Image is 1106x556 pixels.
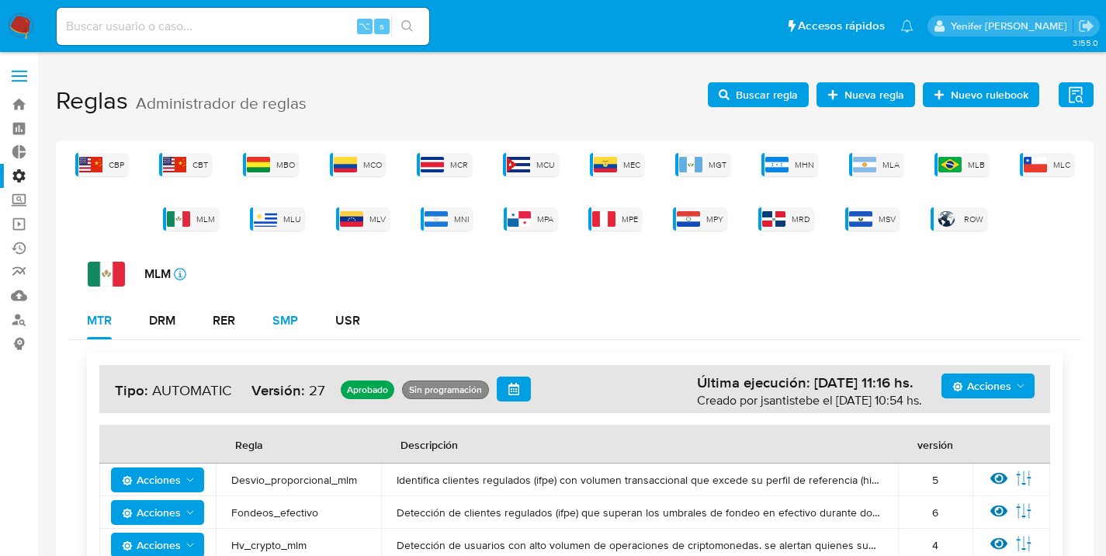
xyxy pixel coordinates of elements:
[951,19,1073,33] p: yenifer.pena@mercadolibre.com
[359,19,370,33] span: ⌥
[798,18,885,34] span: Accesos rápidos
[900,19,914,33] a: Notificaciones
[1078,18,1094,34] a: Salir
[57,16,429,36] input: Buscar usuario o caso...
[391,16,423,37] button: search-icon
[380,19,384,33] span: s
